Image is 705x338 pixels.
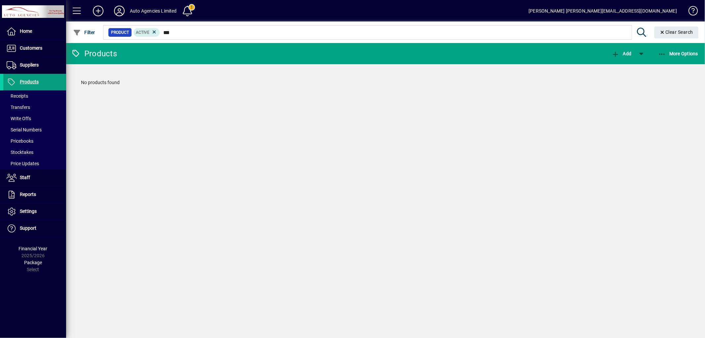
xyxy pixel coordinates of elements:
a: Pricebooks [3,135,66,147]
span: More Options [658,51,698,56]
div: Products [71,48,117,59]
span: Active [136,30,150,35]
span: Settings [20,209,37,214]
span: Write Offs [7,116,31,121]
a: Staff [3,169,66,186]
a: Transfers [3,102,66,113]
a: Serial Numbers [3,124,66,135]
span: Home [20,28,32,34]
span: Clear Search [660,29,693,35]
button: Profile [109,5,130,17]
button: Filter [71,26,97,38]
button: More Options [656,48,700,60]
mat-chip: Activation Status: Active [134,28,160,37]
a: Price Updates [3,158,66,169]
a: Write Offs [3,113,66,124]
a: Stocktakes [3,147,66,158]
span: Suppliers [20,62,39,68]
span: Transfers [7,105,30,110]
div: [PERSON_NAME] [PERSON_NAME][EMAIL_ADDRESS][DOMAIN_NAME] [529,6,677,16]
span: Receipts [7,93,28,99]
span: Financial Year [19,246,48,251]
a: Home [3,23,66,40]
a: Settings [3,203,66,220]
button: Add [88,5,109,17]
button: Add [610,48,633,60]
span: Products [20,79,39,84]
span: Support [20,225,36,231]
button: Clear [654,26,699,38]
span: Price Updates [7,161,39,166]
span: Staff [20,175,30,180]
span: Product [111,29,129,36]
span: Package [24,260,42,265]
a: Knowledge Base [684,1,697,23]
a: Reports [3,186,66,203]
a: Support [3,220,66,237]
span: Add [611,51,631,56]
span: Serial Numbers [7,127,42,132]
span: Customers [20,45,42,51]
div: No products found [74,72,697,93]
span: Reports [20,192,36,197]
a: Receipts [3,90,66,102]
a: Suppliers [3,57,66,73]
span: Pricebooks [7,138,33,144]
span: Stocktakes [7,150,33,155]
a: Customers [3,40,66,57]
span: Filter [73,30,95,35]
div: Auto Agencies Limited [130,6,177,16]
